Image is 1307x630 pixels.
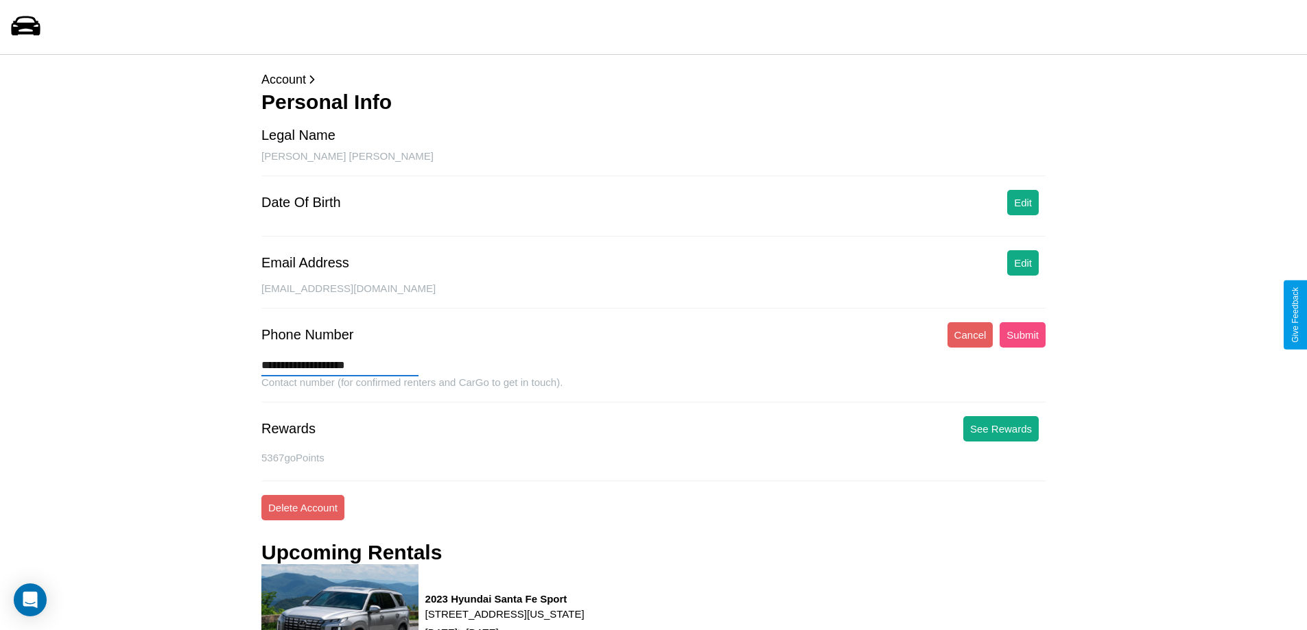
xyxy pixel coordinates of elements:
button: Edit [1007,190,1039,215]
button: See Rewards [963,416,1039,441]
div: Email Address [261,255,349,271]
div: [PERSON_NAME] [PERSON_NAME] [261,150,1046,176]
div: Legal Name [261,128,335,143]
button: Delete Account [261,495,344,520]
p: [STREET_ADDRESS][US_STATE] [425,605,585,623]
button: Edit [1007,250,1039,276]
div: Rewards [261,421,316,437]
h3: Personal Info [261,90,1046,114]
p: 5367 goPoints [261,448,1046,467]
button: Submit [1000,322,1046,348]
h3: 2023 Hyundai Santa Fe Sport [425,593,585,605]
h3: Upcoming Rentals [261,541,442,564]
div: Give Feedback [1291,287,1300,343]
button: Cancel [947,322,993,348]
div: [EMAIL_ADDRESS][DOMAIN_NAME] [261,282,1046,308]
div: Contact number (for confirmed renters and CarGo to get in touch). [261,376,1046,402]
p: Account [261,69,1046,90]
div: Date Of Birth [261,195,341,210]
div: Phone Number [261,327,354,343]
div: Open Intercom Messenger [14,583,47,616]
